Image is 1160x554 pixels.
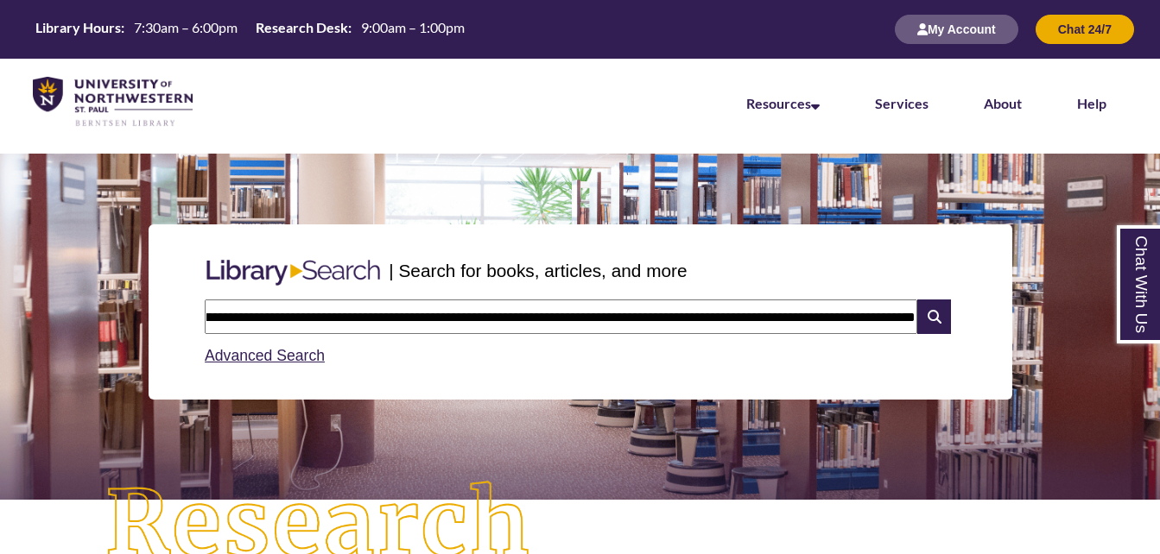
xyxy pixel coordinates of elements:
i: Search [917,299,950,334]
span: 7:30am – 6:00pm [134,19,238,35]
a: About [984,95,1022,111]
span: 9:00am – 1:00pm [361,19,465,35]
a: My Account [895,22,1018,36]
button: Chat 24/7 [1036,15,1134,44]
th: Research Desk: [249,18,354,37]
table: Hours Today [29,18,472,40]
a: Advanced Search [205,347,325,364]
a: Chat 24/7 [1036,22,1134,36]
a: Services [875,95,929,111]
img: UNWSP Library Logo [33,77,193,128]
a: Resources [746,95,820,111]
p: | Search for books, articles, and more [389,257,687,284]
button: My Account [895,15,1018,44]
a: Hours Today [29,18,472,41]
th: Library Hours: [29,18,127,37]
img: Libary Search [198,253,389,293]
a: Help [1077,95,1106,111]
